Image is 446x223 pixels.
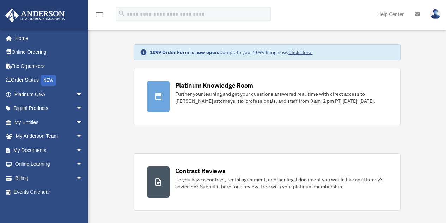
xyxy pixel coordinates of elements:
[175,166,226,175] div: Contract Reviews
[76,115,90,130] span: arrow_drop_down
[5,59,93,73] a: Tax Organizers
[95,10,104,18] i: menu
[288,49,313,55] a: Click Here.
[5,115,93,129] a: My Entitiesarrow_drop_down
[5,31,90,45] a: Home
[430,9,441,19] img: User Pic
[76,157,90,172] span: arrow_drop_down
[95,12,104,18] a: menu
[134,153,401,211] a: Contract Reviews Do you have a contract, rental agreement, or other legal document you would like...
[76,129,90,144] span: arrow_drop_down
[5,73,93,88] a: Order StatusNEW
[3,8,67,22] img: Anderson Advisors Platinum Portal
[175,90,387,105] div: Further your learning and get your questions answered real-time with direct access to [PERSON_NAM...
[76,143,90,158] span: arrow_drop_down
[76,101,90,116] span: arrow_drop_down
[150,49,313,56] div: Complete your 1099 filing now.
[5,143,93,157] a: My Documentsarrow_drop_down
[5,157,93,171] a: Online Learningarrow_drop_down
[5,129,93,143] a: My Anderson Teamarrow_drop_down
[134,68,401,125] a: Platinum Knowledge Room Further your learning and get your questions answered real-time with dire...
[41,75,56,86] div: NEW
[76,171,90,186] span: arrow_drop_down
[5,101,93,116] a: Digital Productsarrow_drop_down
[118,10,126,17] i: search
[5,185,93,199] a: Events Calendar
[76,87,90,102] span: arrow_drop_down
[150,49,219,55] strong: 1099 Order Form is now open.
[5,45,93,59] a: Online Ordering
[175,81,253,90] div: Platinum Knowledge Room
[5,87,93,101] a: Platinum Q&Aarrow_drop_down
[5,171,93,185] a: Billingarrow_drop_down
[175,176,387,190] div: Do you have a contract, rental agreement, or other legal document you would like an attorney's ad...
